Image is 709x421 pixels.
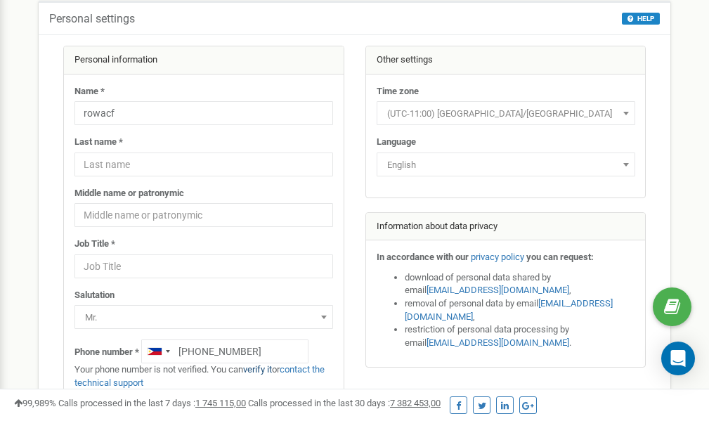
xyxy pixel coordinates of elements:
[377,153,635,176] span: English
[661,342,695,375] div: Open Intercom Messenger
[14,398,56,408] span: 99,989%
[405,298,613,322] a: [EMAIL_ADDRESS][DOMAIN_NAME]
[377,136,416,149] label: Language
[58,398,246,408] span: Calls processed in the last 7 days :
[248,398,441,408] span: Calls processed in the last 30 days :
[471,252,524,262] a: privacy policy
[74,254,333,278] input: Job Title
[405,323,635,349] li: restriction of personal data processing by email .
[366,213,646,241] div: Information about data privacy
[74,305,333,329] span: Mr.
[390,398,441,408] u: 7 382 453,00
[74,153,333,176] input: Last name
[74,289,115,302] label: Salutation
[377,252,469,262] strong: In accordance with our
[622,13,660,25] button: HELP
[405,271,635,297] li: download of personal data shared by email ,
[382,155,630,175] span: English
[74,203,333,227] input: Middle name or patronymic
[195,398,246,408] u: 1 745 115,00
[74,187,184,200] label: Middle name or patronymic
[74,101,333,125] input: Name
[427,285,569,295] a: [EMAIL_ADDRESS][DOMAIN_NAME]
[427,337,569,348] a: [EMAIL_ADDRESS][DOMAIN_NAME]
[141,339,308,363] input: +1-800-555-55-55
[74,238,115,251] label: Job Title *
[377,101,635,125] span: (UTC-11:00) Pacific/Midway
[142,340,174,363] div: Telephone country code
[74,346,139,359] label: Phone number *
[366,46,646,75] div: Other settings
[74,136,123,149] label: Last name *
[526,252,594,262] strong: you can request:
[405,297,635,323] li: removal of personal data by email ,
[377,85,419,98] label: Time zone
[74,85,105,98] label: Name *
[64,46,344,75] div: Personal information
[49,13,135,25] h5: Personal settings
[74,363,333,389] p: Your phone number is not verified. You can or
[74,364,325,388] a: contact the technical support
[79,308,328,328] span: Mr.
[382,104,630,124] span: (UTC-11:00) Pacific/Midway
[243,364,272,375] a: verify it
